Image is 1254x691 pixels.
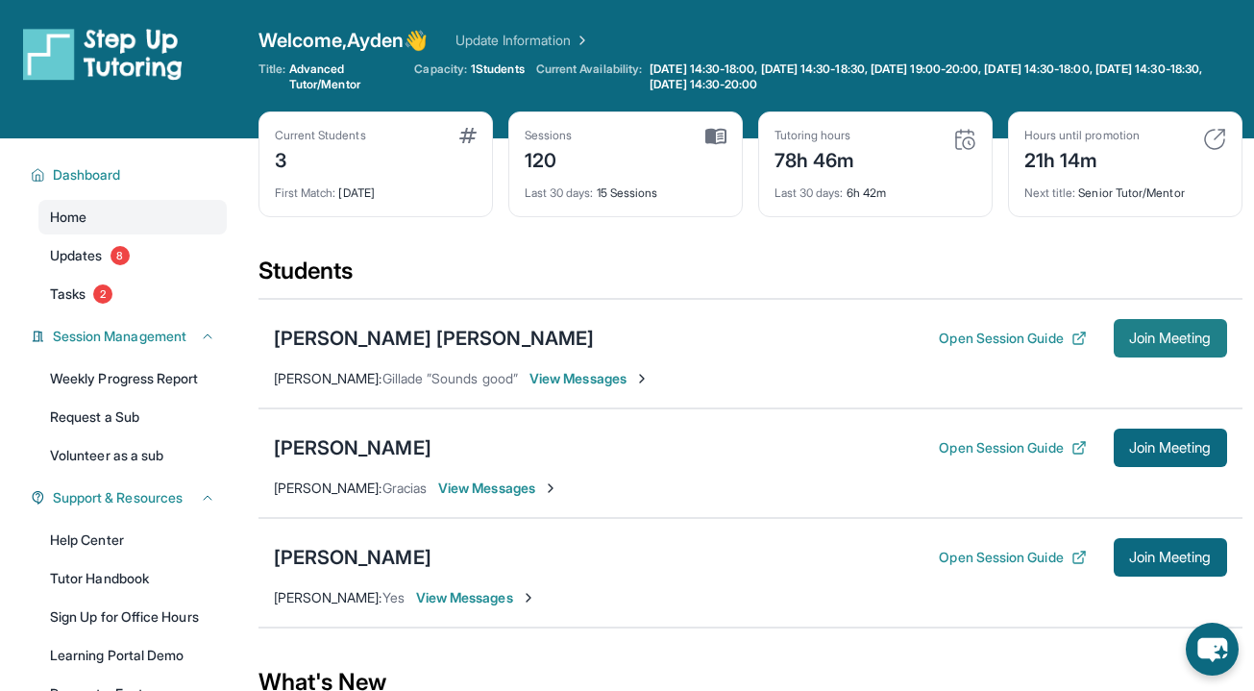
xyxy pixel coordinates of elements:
a: Updates8 [38,238,227,273]
div: Senior Tutor/Mentor [1024,174,1226,201]
span: Support & Resources [53,488,183,507]
div: 6h 42m [775,174,976,201]
div: [DATE] [275,174,477,201]
button: Session Management [45,327,215,346]
div: 78h 46m [775,143,855,174]
button: Join Meeting [1114,319,1227,358]
img: Chevron Right [571,31,590,50]
span: First Match : [275,185,336,200]
div: [PERSON_NAME] [274,434,431,461]
a: [DATE] 14:30-18:00, [DATE] 14:30-18:30, [DATE] 19:00-20:00, [DATE] 14:30-18:00, [DATE] 14:30-18:3... [646,62,1242,92]
span: [PERSON_NAME] : [274,589,382,605]
a: Tutor Handbook [38,561,227,596]
div: Sessions [525,128,573,143]
div: 3 [275,143,366,174]
span: Title: [258,62,285,92]
a: Home [38,200,227,234]
div: Current Students [275,128,366,143]
span: Updates [50,246,103,265]
a: Request a Sub [38,400,227,434]
span: Next title : [1024,185,1076,200]
span: Join Meeting [1129,552,1212,563]
span: Welcome, Ayden 👋 [258,27,429,54]
img: card [705,128,726,145]
div: 15 Sessions [525,174,726,201]
button: Open Session Guide [939,548,1086,567]
span: [PERSON_NAME] : [274,370,382,386]
img: Chevron-Right [543,481,558,496]
span: Dashboard [53,165,121,185]
img: logo [23,27,183,81]
a: Help Center [38,523,227,557]
span: View Messages [529,369,650,388]
span: View Messages [416,588,536,607]
div: [PERSON_NAME] [274,544,431,571]
div: 120 [525,143,573,174]
span: Capacity: [414,62,467,77]
a: Update Information [455,31,590,50]
span: Home [50,208,86,227]
img: Chevron-Right [521,590,536,605]
span: Last 30 days : [775,185,844,200]
a: Sign Up for Office Hours [38,600,227,634]
span: [DATE] 14:30-18:00, [DATE] 14:30-18:30, [DATE] 19:00-20:00, [DATE] 14:30-18:00, [DATE] 14:30-18:3... [650,62,1238,92]
button: Join Meeting [1114,538,1227,577]
img: Chevron-Right [634,371,650,386]
span: Join Meeting [1129,333,1212,344]
span: 1 Students [471,62,525,77]
a: Weekly Progress Report [38,361,227,396]
span: Gracias [382,480,428,496]
span: Current Availability: [536,62,642,92]
span: Tasks [50,284,86,304]
span: 8 [111,246,130,265]
a: Volunteer as a sub [38,438,227,473]
img: card [1203,128,1226,151]
span: Session Management [53,327,186,346]
div: Hours until promotion [1024,128,1140,143]
a: Learning Portal Demo [38,638,227,673]
span: Advanced Tutor/Mentor [289,62,403,92]
button: Dashboard [45,165,215,185]
button: Join Meeting [1114,429,1227,467]
div: [PERSON_NAME] [PERSON_NAME] [274,325,595,352]
span: Gillade ”Sounds good” [382,370,518,386]
button: Support & Resources [45,488,215,507]
button: Open Session Guide [939,438,1086,457]
div: 21h 14m [1024,143,1140,174]
img: card [459,128,477,143]
div: Students [258,256,1242,298]
span: Yes [382,589,405,605]
button: Open Session Guide [939,329,1086,348]
button: chat-button [1186,623,1239,676]
img: card [953,128,976,151]
div: Tutoring hours [775,128,855,143]
span: [PERSON_NAME] : [274,480,382,496]
span: Last 30 days : [525,185,594,200]
a: Tasks2 [38,277,227,311]
span: View Messages [438,479,558,498]
span: Join Meeting [1129,442,1212,454]
span: 2 [93,284,112,304]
